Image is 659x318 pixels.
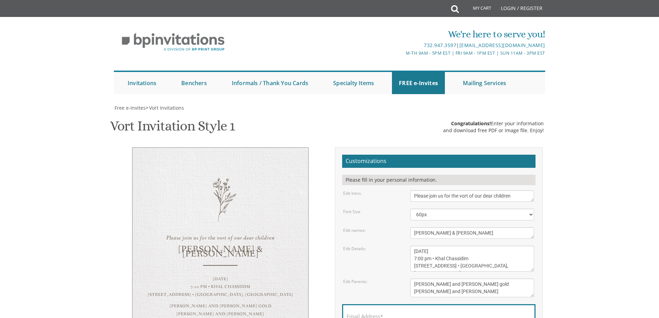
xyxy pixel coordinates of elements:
[443,120,544,127] div: Enter your information
[114,105,146,111] a: Free e-Invites
[343,209,360,215] label: Font Size
[424,42,456,48] a: 732.947.3597
[410,227,534,239] textarea: [PERSON_NAME] & [PERSON_NAME]
[148,105,184,111] a: Vort Invitations
[451,120,491,127] span: Congratulations!
[459,42,545,48] a: [EMAIL_ADDRESS][DOMAIN_NAME]
[146,275,294,299] div: [DATE] 7:00 pm • Khal Chassidim [STREET_ADDRESS] • [GEOGRAPHIC_DATA], [GEOGRAPHIC_DATA]
[410,246,534,272] textarea: [DATE] 7:00 pm • Khal Chassidim [STREET_ADDRESS] • [GEOGRAPHIC_DATA], [GEOGRAPHIC_DATA]
[149,105,184,111] span: Vort Invitations
[343,227,366,233] label: Edit names:
[258,27,545,41] div: We're here to serve you!
[110,118,235,139] h1: Vort Invitation Style 1
[342,175,536,185] div: Please fill in your personal information.
[146,247,294,256] div: [PERSON_NAME] & [PERSON_NAME]
[174,72,214,94] a: Benchers
[146,234,294,242] div: Please join us for the vort of our dear children
[392,72,445,94] a: FREE e-Invites
[258,49,545,57] div: M-Th 9am - 5pm EST | Fri 9am - 1pm EST | Sun 11am - 3pm EST
[458,1,496,18] a: My Cart
[225,72,315,94] a: Informals / Thank You Cards
[121,72,163,94] a: Invitations
[343,246,366,252] label: Edit Details:
[146,105,184,111] span: >
[114,28,232,56] img: BP Invitation Loft
[443,127,544,134] div: and download free PDF or Image file. Enjoy!
[456,72,513,94] a: Mailing Services
[326,72,381,94] a: Specialty Items
[342,155,536,168] h2: Customizations
[343,279,367,284] label: Edit Parents:
[410,279,534,297] textarea: [PERSON_NAME] and [PERSON_NAME] gold [PERSON_NAME] and [PERSON_NAME]
[343,190,361,196] label: Edit Intro:
[258,41,545,49] div: |
[410,190,534,202] textarea: Please join us for the vort of our dear children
